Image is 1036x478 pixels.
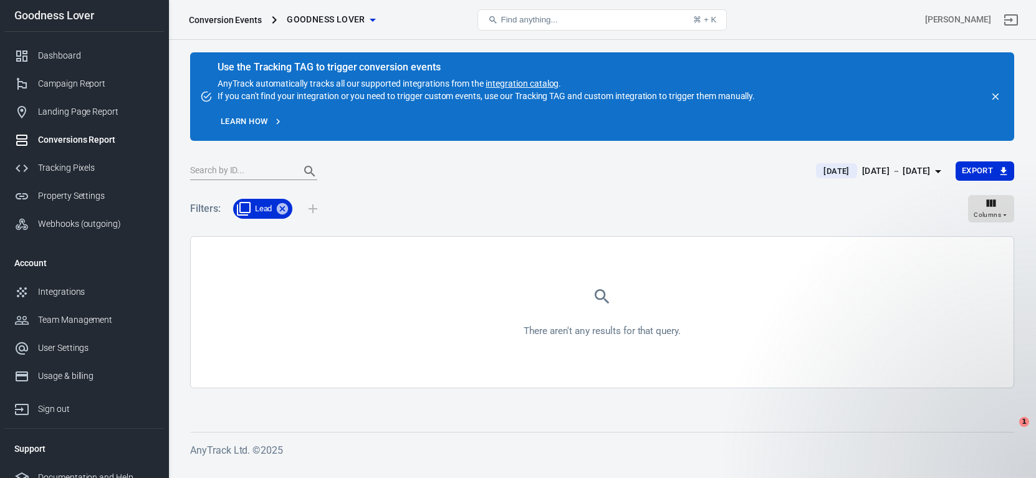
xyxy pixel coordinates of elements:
div: [DATE] － [DATE] [862,163,931,179]
a: integration catalog [486,79,559,88]
div: Property Settings [38,189,154,203]
a: Campaign Report [4,70,164,98]
div: User Settings [38,342,154,355]
span: Goodness Lover [287,12,365,27]
li: Account [4,248,164,278]
input: Search by ID... [190,163,290,179]
div: Conversions Report [38,133,154,146]
a: Property Settings [4,182,164,210]
span: Lead [247,203,280,215]
div: Dashboard [38,49,154,62]
span: Find anything... [501,15,557,24]
a: Dashboard [4,42,164,70]
div: Integrations [38,285,154,299]
div: AnyTrack automatically tracks all our supported integrations from the . If you can't find your in... [218,62,755,102]
button: Columns [968,195,1014,222]
span: Columns [974,209,1001,221]
div: Landing Page Report [38,105,154,118]
div: Goodness Lover [4,10,164,21]
div: Conversion Events [189,14,262,26]
div: Account id: m2kaqM7f [925,13,991,26]
button: close [987,88,1004,105]
div: Usage & billing [38,370,154,383]
div: Campaign Report [38,77,154,90]
div: Webhooks (outgoing) [38,217,154,231]
a: Sign out [4,390,164,423]
a: Learn how [218,112,285,131]
a: Team Management [4,306,164,334]
a: Landing Page Report [4,98,164,126]
a: Usage & billing [4,362,164,390]
div: Lead [233,199,293,219]
iframe: Intercom live chat [994,417,1024,447]
span: [DATE] [818,165,854,178]
button: Find anything...⌘ + K [477,9,727,31]
span: 1 [1019,417,1029,427]
div: ⌘ + K [693,15,716,24]
div: There aren't any results for that query. [524,325,681,338]
a: Tracking Pixels [4,154,164,182]
button: [DATE][DATE] － [DATE] [806,161,955,181]
div: Use the Tracking TAG to trigger conversion events [218,61,755,74]
h5: Filters: [190,189,221,229]
li: Support [4,434,164,464]
div: Team Management [38,313,154,327]
a: Integrations [4,278,164,306]
div: Sign out [38,403,154,416]
button: Goodness Lover [282,8,380,31]
div: Tracking Pixels [38,161,154,174]
h6: AnyTrack Ltd. © 2025 [190,442,1014,458]
a: Webhooks (outgoing) [4,210,164,238]
a: Sign out [996,5,1026,35]
a: Conversions Report [4,126,164,154]
button: Export [956,161,1014,181]
a: User Settings [4,334,164,362]
button: Search [295,156,325,186]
